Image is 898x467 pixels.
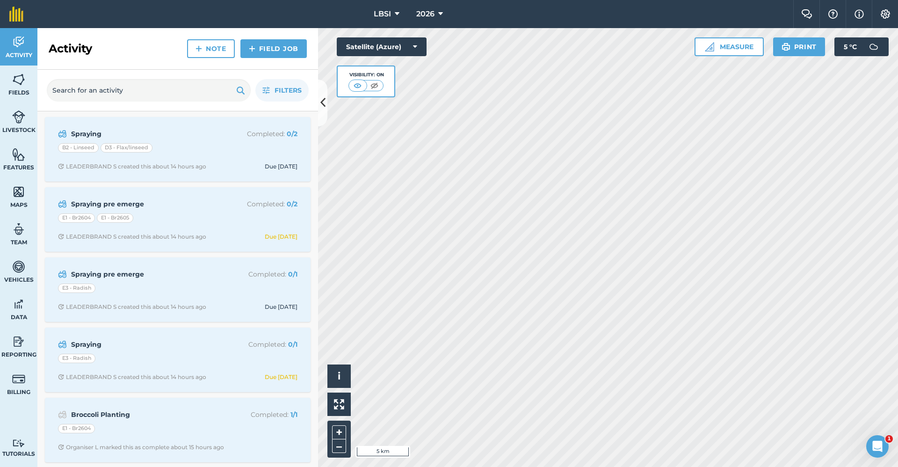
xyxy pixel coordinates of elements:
strong: Spraying [71,339,219,350]
a: Note [187,39,235,58]
img: Clock with arrow pointing clockwise [58,304,64,310]
img: svg+xml;base64,PHN2ZyB4bWxucz0iaHR0cDovL3d3dy53My5vcmcvMjAwMC9zdmciIHdpZHRoPSI1NiIgaGVpZ2h0PSI2MC... [12,185,25,199]
p: Completed : [223,269,297,279]
div: Due [DATE] [265,303,297,311]
a: Field Job [240,39,307,58]
div: LEADERBRAND S created this about 14 hours ago [58,233,206,241]
a: SprayingCompleted: 0/1E3 - RadishClock with arrow pointing clockwiseLEADERBRAND S created this ab... [51,333,305,387]
img: svg+xml;base64,PD94bWwgdmVyc2lvbj0iMS4wIiBlbmNvZGluZz0idXRmLTgiPz4KPCEtLSBHZW5lcmF0b3I6IEFkb2JlIE... [12,439,25,448]
strong: Spraying [71,129,219,139]
strong: 0 / 1 [288,340,297,349]
div: Due [DATE] [265,233,297,241]
button: + [332,425,346,439]
a: Spraying pre emergeCompleted: 0/1E3 - RadishClock with arrow pointing clockwiseLEADERBRAND S crea... [51,263,305,316]
p: Completed : [223,199,297,209]
img: Clock with arrow pointing clockwise [58,374,64,380]
img: svg+xml;base64,PD94bWwgdmVyc2lvbj0iMS4wIiBlbmNvZGluZz0idXRmLTgiPz4KPCEtLSBHZW5lcmF0b3I6IEFkb2JlIE... [12,222,25,236]
button: Print [773,37,826,56]
img: svg+xml;base64,PD94bWwgdmVyc2lvbj0iMS4wIiBlbmNvZGluZz0idXRmLTgiPz4KPCEtLSBHZW5lcmF0b3I6IEFkb2JlIE... [58,198,67,210]
img: Clock with arrow pointing clockwise [58,233,64,240]
div: Due [DATE] [265,163,297,170]
img: svg+xml;base64,PD94bWwgdmVyc2lvbj0iMS4wIiBlbmNvZGluZz0idXRmLTgiPz4KPCEtLSBHZW5lcmF0b3I6IEFkb2JlIE... [12,372,25,386]
strong: Broccoli Planting [71,409,219,420]
div: Visibility: On [348,71,384,79]
img: svg+xml;base64,PD94bWwgdmVyc2lvbj0iMS4wIiBlbmNvZGluZz0idXRmLTgiPz4KPCEtLSBHZW5lcmF0b3I6IEFkb2JlIE... [864,37,883,56]
span: 5 ° C [844,37,857,56]
button: Filters [255,79,309,102]
img: svg+xml;base64,PD94bWwgdmVyc2lvbj0iMS4wIiBlbmNvZGluZz0idXRmLTgiPz4KPCEtLSBHZW5lcmF0b3I6IEFkb2JlIE... [58,269,67,280]
img: A question mark icon [827,9,839,19]
button: Measure [695,37,764,56]
img: svg+xml;base64,PHN2ZyB4bWxucz0iaHR0cDovL3d3dy53My5vcmcvMjAwMC9zdmciIHdpZHRoPSIxNCIgaGVpZ2h0PSIyNC... [196,43,202,54]
span: LBSI [374,8,391,20]
span: 2026 [416,8,435,20]
p: Completed : [223,129,297,139]
div: E1 - Br2605 [97,213,133,223]
div: LEADERBRAND S created this about 14 hours ago [58,303,206,311]
img: svg+xml;base64,PD94bWwgdmVyc2lvbj0iMS4wIiBlbmNvZGluZz0idXRmLTgiPz4KPCEtLSBHZW5lcmF0b3I6IEFkb2JlIE... [12,335,25,349]
div: B2 - Linseed [58,143,99,153]
img: svg+xml;base64,PD94bWwgdmVyc2lvbj0iMS4wIiBlbmNvZGluZz0idXRmLTgiPz4KPCEtLSBHZW5lcmF0b3I6IEFkb2JlIE... [12,260,25,274]
img: svg+xml;base64,PD94bWwgdmVyc2lvbj0iMS4wIiBlbmNvZGluZz0idXRmLTgiPz4KPCEtLSBHZW5lcmF0b3I6IEFkb2JlIE... [58,339,67,350]
span: i [338,370,340,382]
strong: Spraying pre emerge [71,269,219,279]
strong: Spraying pre emerge [71,199,219,209]
button: 5 °C [834,37,889,56]
div: LEADERBRAND S created this about 14 hours ago [58,163,206,170]
img: A cog icon [880,9,891,19]
a: Broccoli PlantingCompleted: 1/1E1 - Br2604Clock with arrow pointing clockwiseOrganiser L marked t... [51,403,305,457]
img: svg+xml;base64,PD94bWwgdmVyc2lvbj0iMS4wIiBlbmNvZGluZz0idXRmLTgiPz4KPCEtLSBHZW5lcmF0b3I6IEFkb2JlIE... [58,128,67,139]
div: E3 - Radish [58,284,95,293]
button: Satellite (Azure) [337,37,427,56]
img: svg+xml;base64,PHN2ZyB4bWxucz0iaHR0cDovL3d3dy53My5vcmcvMjAwMC9zdmciIHdpZHRoPSIxOSIgaGVpZ2h0PSIyNC... [236,85,245,96]
div: E1 - Br2604 [58,213,95,223]
img: svg+xml;base64,PD94bWwgdmVyc2lvbj0iMS4wIiBlbmNvZGluZz0idXRmLTgiPz4KPCEtLSBHZW5lcmF0b3I6IEFkb2JlIE... [12,297,25,311]
img: svg+xml;base64,PHN2ZyB4bWxucz0iaHR0cDovL3d3dy53My5vcmcvMjAwMC9zdmciIHdpZHRoPSI1MCIgaGVpZ2h0PSI0MC... [369,81,380,90]
h2: Activity [49,41,92,56]
img: svg+xml;base64,PHN2ZyB4bWxucz0iaHR0cDovL3d3dy53My5vcmcvMjAwMC9zdmciIHdpZHRoPSIxOSIgaGVpZ2h0PSIyNC... [782,41,790,52]
a: SprayingCompleted: 0/2B2 - LinseedD3 - Flax/linseedClock with arrow pointing clockwiseLEADERBRAND... [51,123,305,176]
strong: 0 / 2 [287,130,297,138]
img: Clock with arrow pointing clockwise [58,163,64,169]
div: LEADERBRAND S created this about 14 hours ago [58,373,206,381]
img: svg+xml;base64,PD94bWwgdmVyc2lvbj0iMS4wIiBlbmNvZGluZz0idXRmLTgiPz4KPCEtLSBHZW5lcmF0b3I6IEFkb2JlIE... [12,35,25,49]
img: Two speech bubbles overlapping with the left bubble in the forefront [801,9,812,19]
img: svg+xml;base64,PHN2ZyB4bWxucz0iaHR0cDovL3d3dy53My5vcmcvMjAwMC9zdmciIHdpZHRoPSI1MCIgaGVpZ2h0PSI0MC... [352,81,363,90]
span: 1 [885,435,893,443]
iframe: Intercom live chat [866,435,889,458]
a: Spraying pre emergeCompleted: 0/2E1 - Br2604E1 - Br2605Clock with arrow pointing clockwiseLEADERB... [51,193,305,246]
img: fieldmargin Logo [9,7,23,22]
img: Ruler icon [705,42,714,51]
img: svg+xml;base64,PD94bWwgdmVyc2lvbj0iMS4wIiBlbmNvZGluZz0idXRmLTgiPz4KPCEtLSBHZW5lcmF0b3I6IEFkb2JlIE... [58,409,67,420]
p: Completed : [223,409,297,420]
div: Due [DATE] [265,373,297,381]
strong: 0 / 1 [288,270,297,278]
input: Search for an activity [47,79,251,102]
div: E1 - Br2604 [58,424,95,433]
img: svg+xml;base64,PHN2ZyB4bWxucz0iaHR0cDovL3d3dy53My5vcmcvMjAwMC9zdmciIHdpZHRoPSI1NiIgaGVpZ2h0PSI2MC... [12,147,25,161]
div: D3 - Flax/linseed [101,143,152,153]
strong: 1 / 1 [290,410,297,419]
img: Clock with arrow pointing clockwise [58,444,64,450]
button: – [332,439,346,453]
div: Organiser L marked this as complete about 15 hours ago [58,444,224,451]
p: Completed : [223,339,297,350]
img: svg+xml;base64,PHN2ZyB4bWxucz0iaHR0cDovL3d3dy53My5vcmcvMjAwMC9zdmciIHdpZHRoPSI1NiIgaGVpZ2h0PSI2MC... [12,73,25,87]
img: Four arrows, one pointing top left, one top right, one bottom right and the last bottom left [334,399,344,409]
img: svg+xml;base64,PD94bWwgdmVyc2lvbj0iMS4wIiBlbmNvZGluZz0idXRmLTgiPz4KPCEtLSBHZW5lcmF0b3I6IEFkb2JlIE... [12,110,25,124]
strong: 0 / 2 [287,200,297,208]
button: i [327,365,351,388]
img: svg+xml;base64,PHN2ZyB4bWxucz0iaHR0cDovL3d3dy53My5vcmcvMjAwMC9zdmciIHdpZHRoPSIxNyIgaGVpZ2h0PSIxNy... [855,8,864,20]
div: E3 - Radish [58,354,95,363]
span: Filters [275,85,302,95]
img: svg+xml;base64,PHN2ZyB4bWxucz0iaHR0cDovL3d3dy53My5vcmcvMjAwMC9zdmciIHdpZHRoPSIxNCIgaGVpZ2h0PSIyNC... [249,43,255,54]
